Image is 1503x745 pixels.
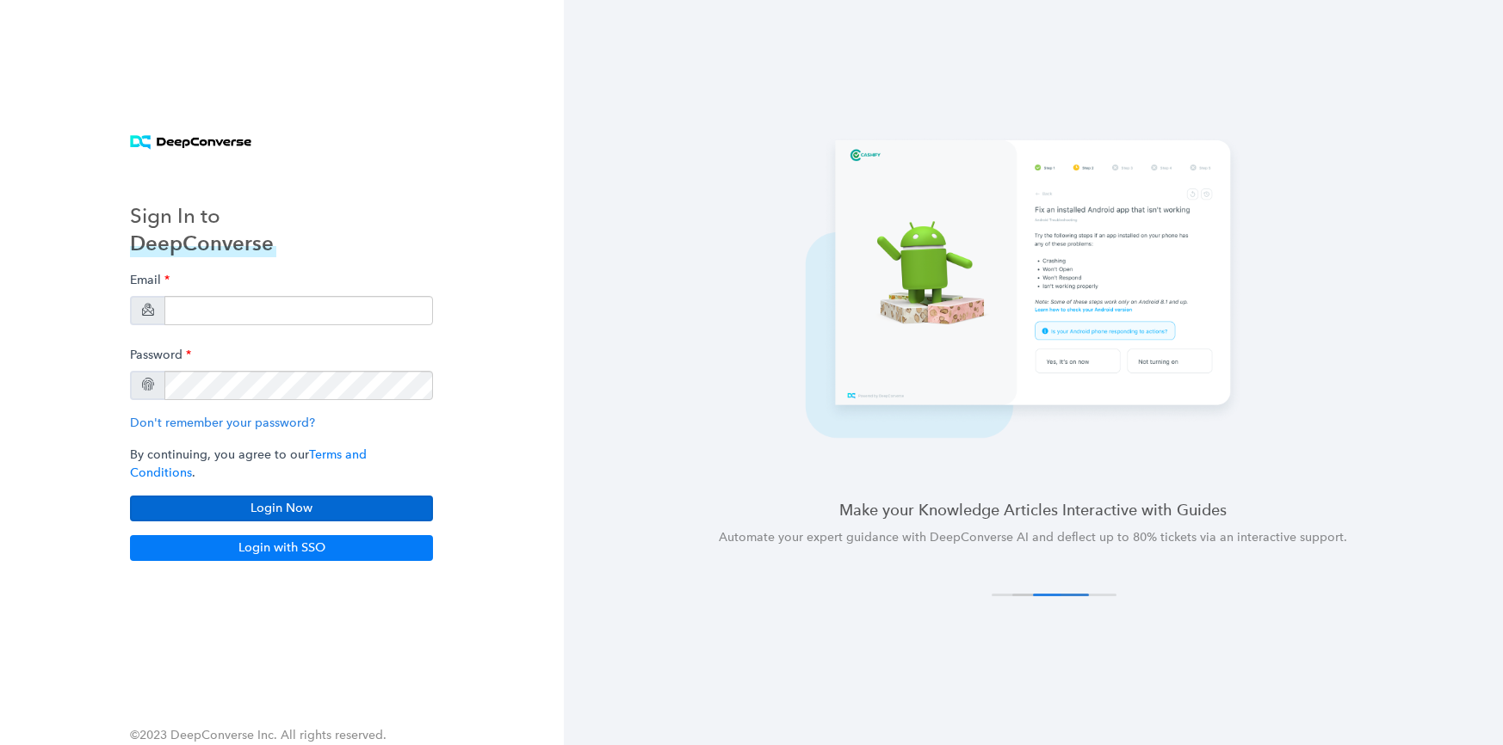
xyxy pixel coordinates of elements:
span: Automate your expert guidance with DeepConverse AI and deflect up to 80% tickets via an interacti... [719,530,1347,545]
label: Email [130,264,170,296]
label: Password [130,339,191,371]
img: carousel 3 [799,139,1269,458]
span: ©2023 DeepConverse Inc. All rights reserved. [130,728,387,742]
button: Login with SSO [130,535,433,561]
button: 1 [992,594,1048,596]
button: 3 [1033,594,1089,596]
button: 4 [1061,594,1116,596]
h4: Make your Knowledge Articles Interactive with Guides [605,499,1462,520]
a: Don't remember your password? [130,416,315,430]
p: By continuing, you agree to our . [130,446,433,482]
h3: Sign In to [130,202,276,230]
img: horizontal logo [130,135,251,150]
button: Login Now [130,496,433,521]
h3: DeepConverse [130,230,276,257]
button: 2 [1012,594,1068,596]
a: Terms and Conditions [130,447,367,480]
